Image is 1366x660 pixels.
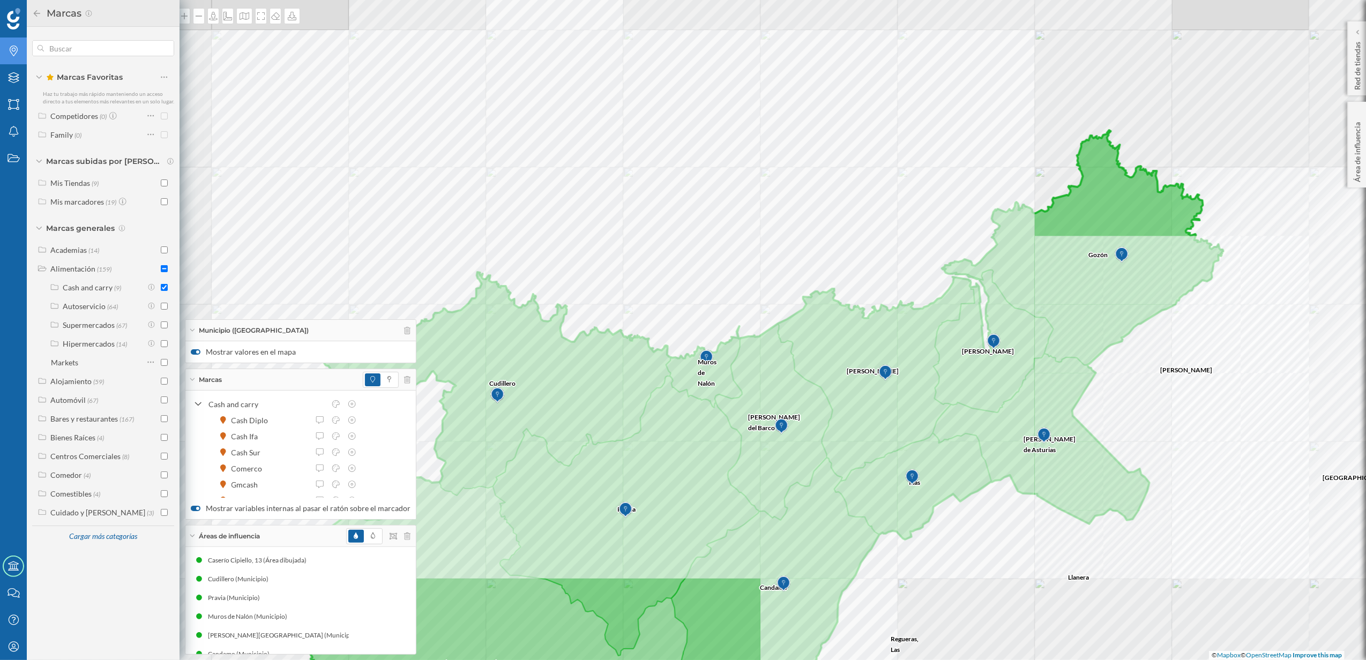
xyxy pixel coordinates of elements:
[50,508,145,517] div: Cuidado y [PERSON_NAME]
[232,431,264,442] div: Cash Ifa
[208,611,293,622] div: Muros de Nalón (Municipio)
[208,555,312,566] div: Caserío Cipiello, 13 (Área dibujada)
[50,245,87,254] div: Academias
[63,339,115,348] div: Hipermercados
[199,326,309,335] span: Municipio ([GEOGRAPHIC_DATA])
[490,385,504,406] img: Marker
[1352,118,1363,182] p: Área de influencia
[50,130,73,139] div: Family
[1217,651,1241,659] a: Mapbox
[84,470,91,479] span: (4)
[63,283,113,292] div: Cash and carry
[114,283,121,292] span: (9)
[50,178,90,187] div: Mis Tiendas
[43,91,174,104] span: Haz tu trabajo más rápido manteniendo un acceso directo a tus elementos más relevantes en un solo...
[208,649,275,659] div: Candamo (Municipio)
[116,339,127,348] span: (14)
[699,347,713,369] img: Marker
[1293,651,1342,659] a: Improve this map
[208,592,265,603] div: Pravia (Municipio)
[50,395,86,404] div: Automóvil
[777,573,790,595] img: Marker
[21,7,59,17] span: Soporte
[107,302,118,311] span: (64)
[232,463,268,474] div: Comerco
[50,377,92,386] div: Alojamiento
[42,5,85,22] h2: Marcas
[147,508,154,517] span: (3)
[97,433,104,442] span: (4)
[93,377,104,386] span: (59)
[106,197,116,206] span: (19)
[1352,37,1363,90] p: Red de tiendas
[232,495,279,506] div: Gros Mercat
[7,8,20,29] img: Geoblink Logo
[63,302,106,311] div: Autoservicio
[63,527,143,546] div: Cargar más categorías
[1037,425,1050,446] img: Marker
[100,111,107,121] span: (0)
[116,320,127,329] span: (67)
[50,264,95,273] div: Alimentación
[878,362,892,384] img: Marker
[93,489,100,498] span: (4)
[208,630,363,641] div: [PERSON_NAME][GEOGRAPHIC_DATA] (Municipio)
[232,447,266,458] div: Cash Sur
[191,347,410,357] label: Mostrar valores en el mapa
[63,320,115,329] div: Supermercados
[51,358,78,367] div: Markets
[88,245,99,254] span: (14)
[905,467,919,488] img: Marker
[232,415,274,426] div: Cash Diplo
[1115,244,1128,266] img: Marker
[74,130,81,139] span: (0)
[191,503,410,514] label: Mostrar variables internas al pasar el ratón sobre el marcador
[92,178,99,187] span: (9)
[199,375,222,385] span: Marcas
[50,433,95,442] div: Bienes Raíces
[208,574,274,584] div: Cudillero (Municipio)
[987,331,1000,352] img: Marker
[50,414,118,423] div: Bares y restaurantes
[50,452,121,461] div: Centros Comerciales
[774,416,788,437] img: Marker
[50,489,92,498] div: Comestibles
[46,223,115,234] span: Marcas generales
[232,479,264,490] div: Gmcash
[1209,651,1345,660] div: © ©
[97,264,111,273] span: (159)
[50,111,98,121] div: Competidores
[50,197,104,206] div: Mis marcadores
[199,531,260,541] span: Áreas de influencia
[46,156,164,167] span: Marcas subidas por [PERSON_NAME]
[208,399,325,410] div: Cash and carry
[46,72,123,82] span: Marcas Favoritas
[120,414,134,423] span: (167)
[1246,651,1292,659] a: OpenStreetMap
[122,452,129,461] span: (8)
[87,395,98,404] span: (67)
[50,470,82,479] div: Comedor
[618,499,632,521] img: Marker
